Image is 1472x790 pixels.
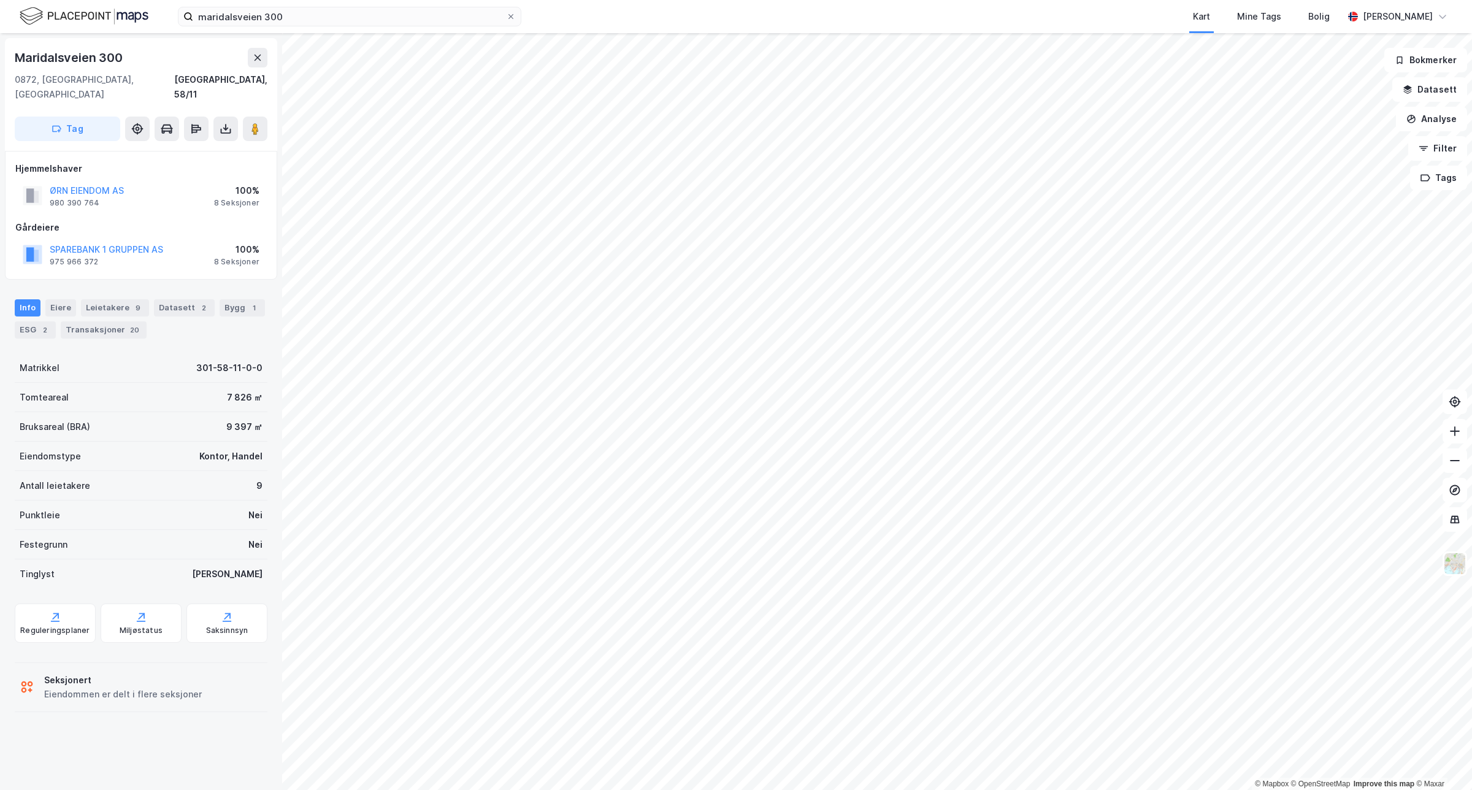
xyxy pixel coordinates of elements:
[248,508,263,523] div: Nei
[1237,9,1281,24] div: Mine Tags
[15,220,267,235] div: Gårdeiere
[196,361,263,375] div: 301-58-11-0-0
[206,626,248,635] div: Saksinnsyn
[132,302,144,314] div: 9
[214,242,259,257] div: 100%
[214,198,259,208] div: 8 Seksjoner
[20,567,55,581] div: Tinglyst
[20,361,59,375] div: Matrikkel
[256,478,263,493] div: 9
[50,198,99,208] div: 980 390 764
[1392,77,1467,102] button: Datasett
[128,324,142,336] div: 20
[214,257,259,267] div: 8 Seksjoner
[226,420,263,434] div: 9 397 ㎡
[1255,780,1289,788] a: Mapbox
[20,537,67,552] div: Festegrunn
[248,537,263,552] div: Nei
[1308,9,1330,24] div: Bolig
[20,449,81,464] div: Eiendomstype
[1363,9,1433,24] div: [PERSON_NAME]
[44,687,202,702] div: Eiendommen er delt i flere seksjoner
[15,117,120,141] button: Tag
[44,673,202,688] div: Seksjonert
[154,299,215,316] div: Datasett
[1408,136,1467,161] button: Filter
[20,390,69,405] div: Tomteareal
[1411,731,1472,790] iframe: Chat Widget
[1354,780,1414,788] a: Improve this map
[39,324,51,336] div: 2
[248,302,260,314] div: 1
[20,6,148,27] img: logo.f888ab2527a4732fd821a326f86c7f29.svg
[193,7,506,26] input: Søk på adresse, matrikkel, gårdeiere, leietakere eller personer
[15,48,125,67] div: Maridalsveien 300
[20,626,90,635] div: Reguleringsplaner
[1410,166,1467,190] button: Tags
[50,257,98,267] div: 975 966 372
[1193,9,1210,24] div: Kart
[174,72,267,102] div: [GEOGRAPHIC_DATA], 58/11
[15,161,267,176] div: Hjemmelshaver
[197,302,210,314] div: 2
[1396,107,1467,131] button: Analyse
[1411,731,1472,790] div: Kontrollprogram for chat
[199,449,263,464] div: Kontor, Handel
[81,299,149,316] div: Leietakere
[20,420,90,434] div: Bruksareal (BRA)
[61,321,147,339] div: Transaksjoner
[45,299,76,316] div: Eiere
[15,299,40,316] div: Info
[1384,48,1467,72] button: Bokmerker
[15,72,174,102] div: 0872, [GEOGRAPHIC_DATA], [GEOGRAPHIC_DATA]
[214,183,259,198] div: 100%
[1291,780,1351,788] a: OpenStreetMap
[227,390,263,405] div: 7 826 ㎡
[20,478,90,493] div: Antall leietakere
[120,626,163,635] div: Miljøstatus
[15,321,56,339] div: ESG
[20,508,60,523] div: Punktleie
[1443,552,1466,575] img: Z
[192,567,263,581] div: [PERSON_NAME]
[220,299,265,316] div: Bygg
